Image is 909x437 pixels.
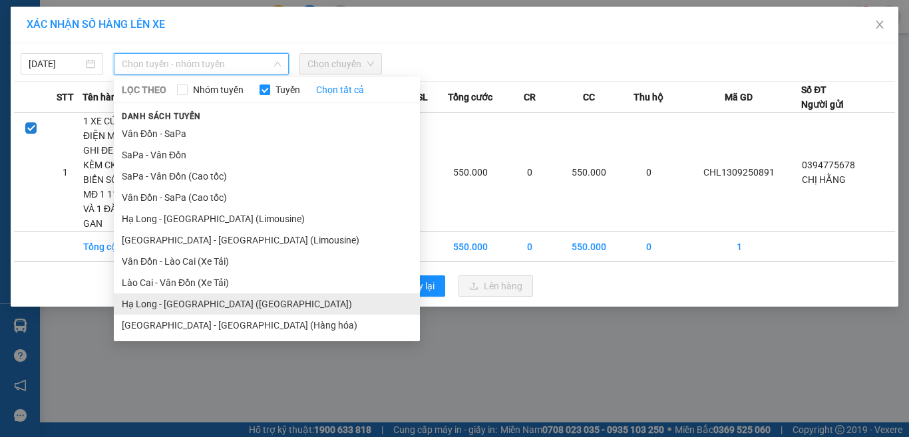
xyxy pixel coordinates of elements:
td: 1 XE CÚP ĐIỆN MÀU GHI ĐEN KÈM CK BIỂN SỐ 14 - MĐ 1 110.43 VÀ 1 ĐÀN OR GAN [83,113,140,232]
strong: 0888 827 827 - 0848 827 827 [28,63,133,86]
span: Thu hộ [634,90,663,104]
a: Chọn tất cả [316,82,364,97]
li: SaPa - Vân Đồn [114,144,420,166]
li: Vân Đồn - Lào Cai (Xe Tải) [114,251,420,272]
span: Mã GD [725,90,753,104]
span: Chọn tuyến - nhóm tuyến [122,54,281,74]
span: down [273,60,281,68]
span: Tuyến [270,82,305,97]
li: Hạ Long - [GEOGRAPHIC_DATA] (Limousine) [114,208,420,229]
span: Gửi hàng Hạ Long: Hotline: [12,89,128,124]
span: LỌC THEO [122,82,166,97]
li: Vân Đồn - SaPa (Cao tốc) [114,187,420,208]
span: Danh sách tuyến [114,110,209,122]
button: uploadLên hàng [458,275,533,297]
strong: 024 3236 3236 - [7,51,134,74]
span: close [874,19,885,30]
li: [GEOGRAPHIC_DATA] - [GEOGRAPHIC_DATA] (Limousine) [114,229,420,251]
div: Số ĐT Người gửi [801,82,844,112]
span: 0394775678 [802,160,855,170]
td: 0 [501,232,558,262]
td: 1 [48,113,82,232]
li: SaPa - Vân Đồn (Cao tốc) [114,166,420,187]
span: Tên hàng [83,90,122,104]
td: 550.000 [440,113,502,232]
td: CHL1309250891 [677,113,801,232]
td: 550.000 [440,232,502,262]
span: XÁC NHẬN SỐ HÀNG LÊN XE [27,18,165,31]
td: 0 [620,113,677,232]
span: CHỊ HẰNG [802,174,846,185]
span: STT [57,90,74,104]
li: Hạ Long - [GEOGRAPHIC_DATA] ([GEOGRAPHIC_DATA]) [114,293,420,315]
span: Tổng cước [448,90,492,104]
span: CR [524,90,536,104]
li: [GEOGRAPHIC_DATA] - [GEOGRAPHIC_DATA] (Hàng hóa) [114,315,420,336]
span: CC [583,90,595,104]
td: 0 [501,113,558,232]
li: Lào Cai - Vân Đồn (Xe Tải) [114,272,420,293]
td: 550.000 [558,113,620,232]
td: 0 [620,232,677,262]
span: Nhóm tuyến [188,82,249,97]
input: 14/09/2025 [29,57,83,71]
button: Close [861,7,898,44]
strong: Công ty TNHH Phúc Xuyên [14,7,125,35]
span: Gửi hàng [GEOGRAPHIC_DATA]: Hotline: [6,39,134,86]
li: Vân Đồn - SaPa [114,123,420,144]
td: 1 [677,232,801,262]
td: 550.000 [558,232,620,262]
span: Chọn chuyến [307,54,374,74]
td: Tổng cộng [83,232,140,262]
